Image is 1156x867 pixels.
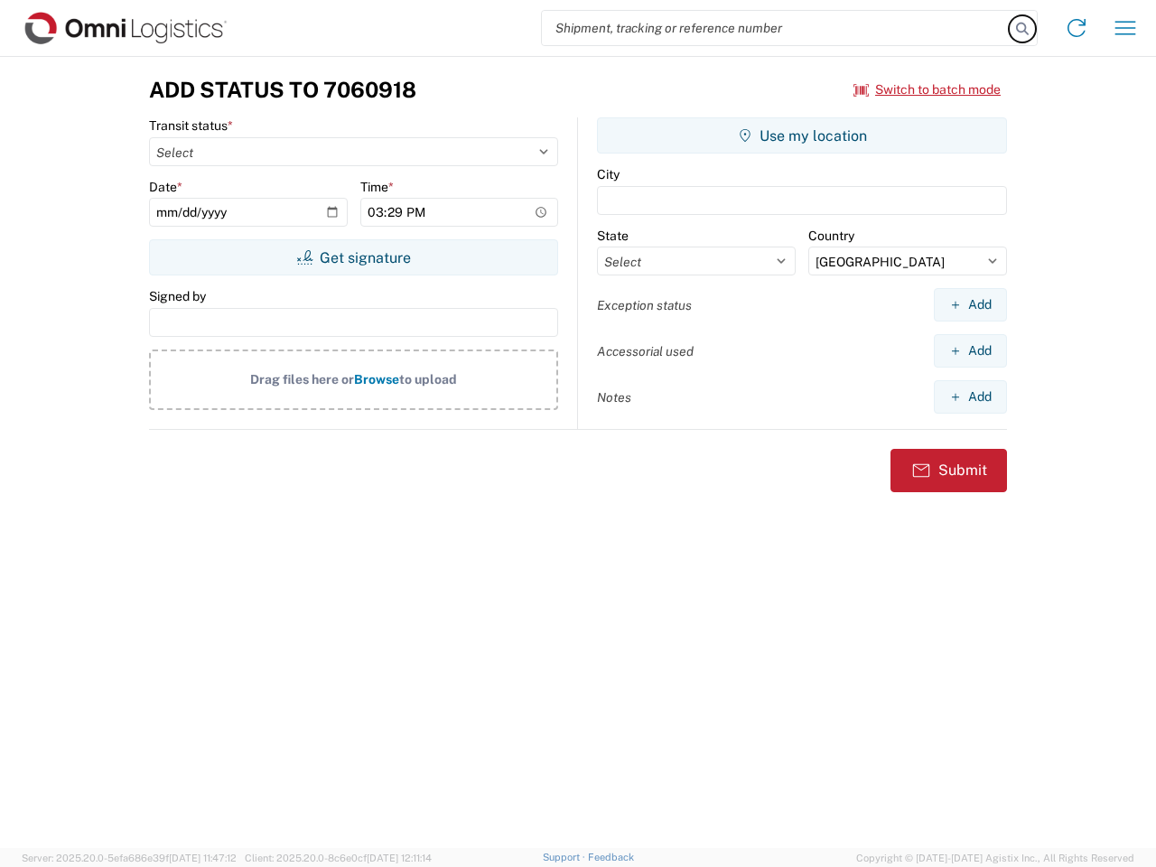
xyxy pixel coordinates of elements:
button: Add [934,334,1007,368]
input: Shipment, tracking or reference number [542,11,1010,45]
button: Add [934,288,1007,322]
a: Support [543,852,588,862]
label: Accessorial used [597,343,694,359]
span: [DATE] 12:11:14 [367,853,432,863]
label: Country [808,228,854,244]
a: Feedback [588,852,634,862]
button: Use my location [597,117,1007,154]
button: Get signature [149,239,558,275]
span: Server: 2025.20.0-5efa686e39f [22,853,237,863]
button: Add [934,380,1007,414]
span: Client: 2025.20.0-8c6e0cf [245,853,432,863]
label: Date [149,179,182,195]
label: City [597,166,620,182]
label: Signed by [149,288,206,304]
button: Submit [890,449,1007,492]
span: Browse [354,372,399,387]
button: Switch to batch mode [853,75,1001,105]
span: Drag files here or [250,372,354,387]
label: Time [360,179,394,195]
span: Copyright © [DATE]-[DATE] Agistix Inc., All Rights Reserved [856,850,1134,866]
label: Exception status [597,297,692,313]
span: to upload [399,372,457,387]
span: [DATE] 11:47:12 [169,853,237,863]
h3: Add Status to 7060918 [149,77,416,103]
label: Notes [597,389,631,406]
label: State [597,228,629,244]
label: Transit status [149,117,233,134]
